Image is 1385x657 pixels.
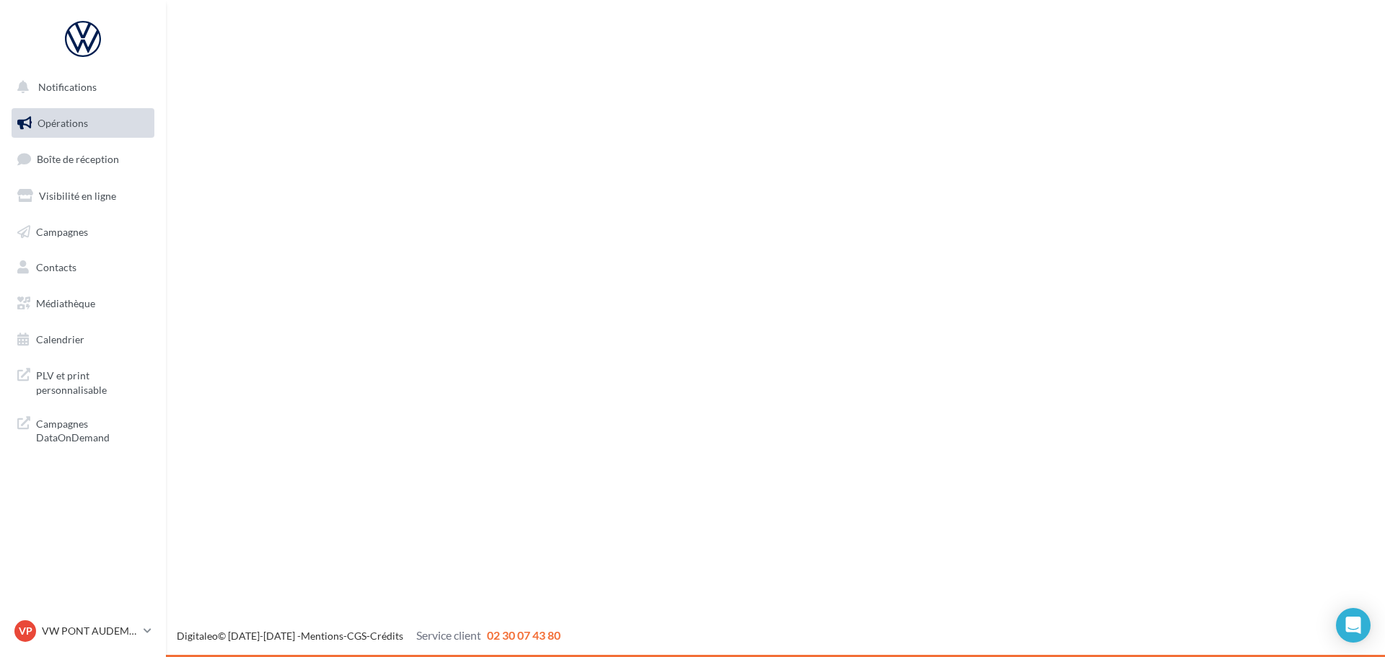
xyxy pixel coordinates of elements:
span: © [DATE]-[DATE] - - - [177,630,560,642]
a: Médiathèque [9,288,157,319]
a: Campagnes DataOnDemand [9,408,157,451]
span: Campagnes DataOnDemand [36,414,149,445]
a: Opérations [9,108,157,138]
span: Visibilité en ligne [39,190,116,202]
span: PLV et print personnalisable [36,366,149,397]
button: Notifications [9,72,151,102]
span: Notifications [38,81,97,93]
a: Calendrier [9,325,157,355]
a: CGS [347,630,366,642]
a: PLV et print personnalisable [9,360,157,402]
span: 02 30 07 43 80 [487,628,560,642]
span: Contacts [36,261,76,273]
span: Service client [416,628,481,642]
span: VP [19,624,32,638]
a: Contacts [9,252,157,283]
span: Médiathèque [36,297,95,309]
p: VW PONT AUDEMER [42,624,138,638]
div: Open Intercom Messenger [1336,608,1371,643]
a: Campagnes [9,217,157,247]
a: VP VW PONT AUDEMER [12,617,154,645]
span: Calendrier [36,333,84,345]
a: Mentions [301,630,343,642]
span: Boîte de réception [37,153,119,165]
a: Visibilité en ligne [9,181,157,211]
a: Boîte de réception [9,144,157,175]
a: Crédits [370,630,403,642]
span: Campagnes [36,225,88,237]
a: Digitaleo [177,630,218,642]
span: Opérations [38,117,88,129]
